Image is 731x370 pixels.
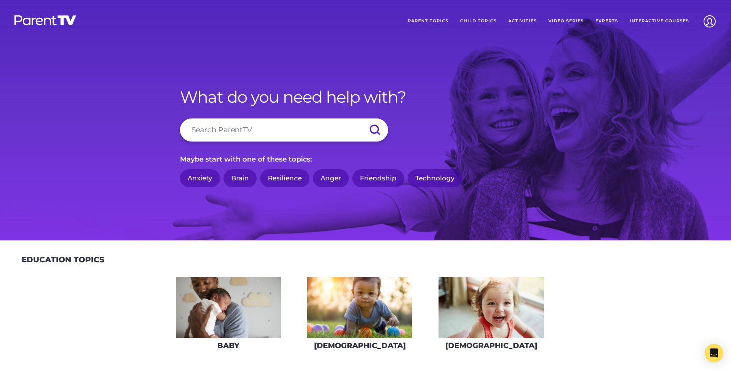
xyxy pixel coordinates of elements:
[22,255,104,264] h2: Education Topics
[705,344,723,362] div: Open Intercom Messenger
[224,169,257,187] a: Brain
[408,169,462,187] a: Technology
[438,277,544,355] a: [DEMOGRAPHIC_DATA]
[180,118,388,142] input: Search ParentTV
[260,169,309,187] a: Resilience
[454,12,502,31] a: Child Topics
[361,118,388,142] input: Submit
[502,12,543,31] a: Activities
[307,277,412,338] img: iStock-620709410-275x160.jpg
[313,169,349,187] a: Anger
[176,277,281,338] img: AdobeStock_144860523-275x160.jpeg
[13,15,77,26] img: parenttv-logo-white.4c85aaf.svg
[180,169,220,187] a: Anxiety
[175,277,281,355] a: Baby
[314,341,406,350] h3: [DEMOGRAPHIC_DATA]
[402,12,454,31] a: Parent Topics
[445,341,537,350] h3: [DEMOGRAPHIC_DATA]
[543,12,590,31] a: Video Series
[217,341,239,350] h3: Baby
[180,87,551,107] h1: What do you need help with?
[307,277,413,355] a: [DEMOGRAPHIC_DATA]
[590,12,624,31] a: Experts
[352,169,404,187] a: Friendship
[624,12,695,31] a: Interactive Courses
[180,153,551,165] p: Maybe start with one of these topics:
[700,12,719,31] img: Account
[439,277,544,338] img: iStock-678589610_super-275x160.jpg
